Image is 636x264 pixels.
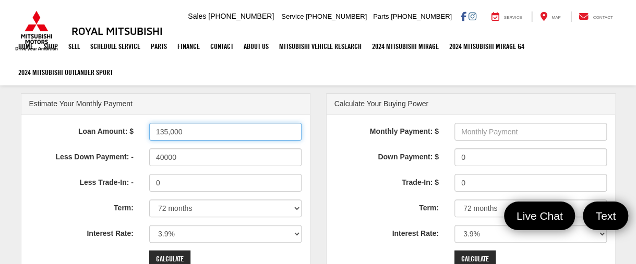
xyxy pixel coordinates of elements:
[327,174,447,188] label: Trade-In: $
[306,12,367,20] span: [PHONE_NUMBER]
[205,33,238,59] a: Contact
[21,68,616,89] h1: Payment Calculator
[208,12,274,20] span: [PHONE_NUMBER]
[13,33,39,59] a: Home
[511,209,568,223] span: Live Chat
[21,94,310,115] div: Estimate Your Monthly Payment
[21,225,141,239] label: Interest Rate:
[146,33,172,59] a: Parts: Opens in a new tab
[327,225,447,239] label: Interest Rate:
[13,59,118,85] a: 2024 Mitsubishi Outlander SPORT
[461,12,466,20] a: Facebook: Click to visit our Facebook page
[327,123,447,137] label: Monthly Payment: $
[172,33,205,59] a: Finance
[590,209,621,223] span: Text
[21,174,141,188] label: Less Trade-In: -
[454,123,607,141] input: Monthly Payment
[149,123,302,141] input: Loan Amount
[484,11,530,22] a: Service
[71,25,163,36] h3: Royal Mitsubishi
[454,148,607,166] input: Down Payment
[504,202,575,230] a: Live Chat
[571,11,621,22] a: Contact
[327,94,615,115] div: Calculate Your Buying Power
[327,148,447,162] label: Down Payment: $
[281,12,304,20] span: Service
[532,11,568,22] a: Map
[327,199,447,213] label: Term:
[188,12,206,20] span: Sales
[274,33,367,59] a: Mitsubishi Vehicle Research
[367,33,444,59] a: 2024 Mitsubishi Mirage
[85,33,146,59] a: Schedule Service: Opens in a new tab
[444,33,530,59] a: 2024 Mitsubishi Mirage G4
[504,15,522,20] span: Service
[21,123,141,137] label: Loan Amount: $
[551,15,560,20] span: Map
[21,199,141,213] label: Term:
[469,12,476,20] a: Instagram: Click to visit our Instagram page
[13,10,60,51] img: Mitsubishi
[373,12,389,20] span: Parts
[593,15,613,20] span: Contact
[238,33,274,59] a: About Us
[39,33,63,59] a: Shop
[63,33,85,59] a: Sell
[391,12,452,20] span: [PHONE_NUMBER]
[583,202,628,230] a: Text
[21,148,141,162] label: Less Down Payment: -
